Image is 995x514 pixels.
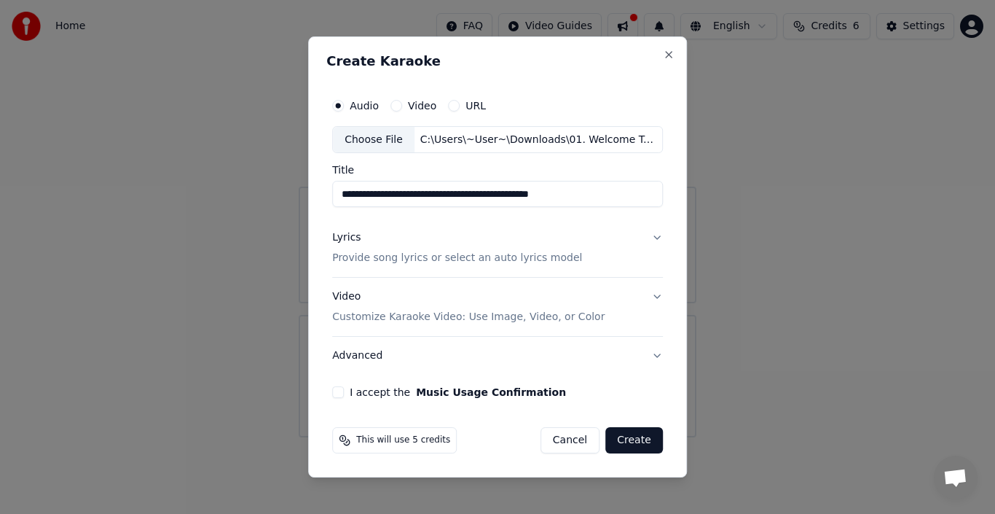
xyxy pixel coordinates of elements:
button: I accept the [416,387,566,397]
button: LyricsProvide song lyrics or select an auto lyrics model [332,219,663,278]
p: Customize Karaoke Video: Use Image, Video, or Color [332,310,605,324]
label: Video [408,101,436,111]
div: Choose File [333,127,414,153]
div: C:\Users\~User~\Downloads\01. Welcome To The Jungle [music]_E♭_minor__bpm_122.mp3 [414,133,662,147]
label: Audio [350,101,379,111]
button: Advanced [332,337,663,375]
div: Video [332,290,605,325]
label: URL [465,101,486,111]
label: Title [332,166,663,176]
button: VideoCustomize Karaoke Video: Use Image, Video, or Color [332,279,663,337]
p: Provide song lyrics or select an auto lyrics model [332,252,582,266]
h2: Create Karaoke [326,55,669,68]
button: Cancel [540,427,599,453]
button: Create [605,427,663,453]
label: I accept the [350,387,566,397]
div: Lyrics [332,231,361,246]
span: This will use 5 credits [356,435,450,446]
